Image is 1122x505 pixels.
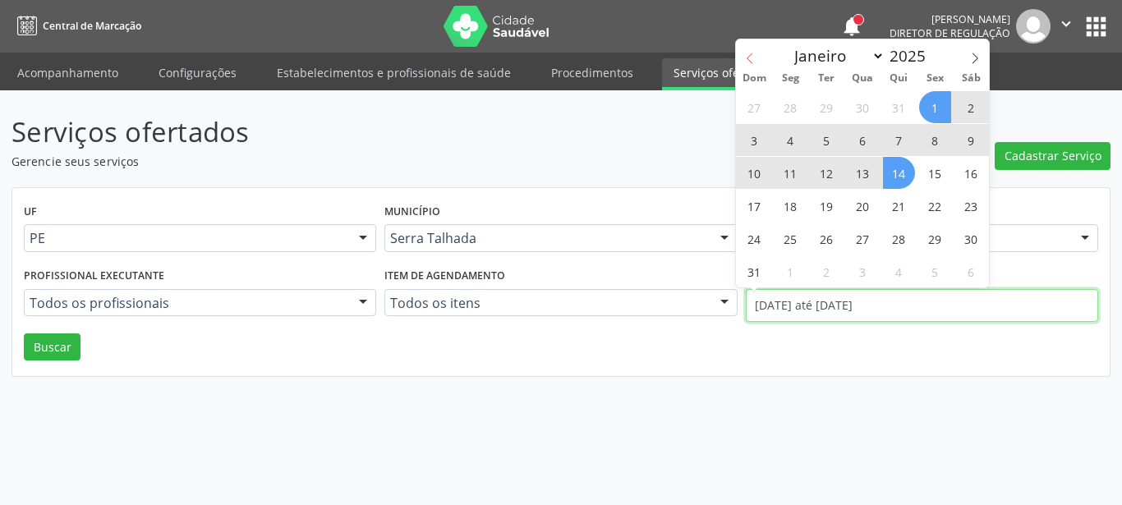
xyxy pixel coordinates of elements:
[883,255,915,287] span: Setembro 4, 2025
[1051,9,1082,44] button: 
[995,142,1111,170] button: Cadastrar Serviço
[919,255,951,287] span: Setembro 5, 2025
[30,295,343,311] span: Todos os profissionais
[738,157,770,189] span: Agosto 10, 2025
[1057,15,1075,33] i: 
[775,157,807,189] span: Agosto 11, 2025
[955,190,987,222] span: Agosto 23, 2025
[847,223,879,255] span: Agosto 27, 2025
[847,124,879,156] span: Agosto 6, 2025
[390,295,703,311] span: Todos os itens
[772,73,808,84] span: Seg
[955,223,987,255] span: Agosto 30, 2025
[1016,9,1051,44] img: img
[811,124,843,156] span: Agosto 5, 2025
[775,190,807,222] span: Agosto 18, 2025
[844,73,881,84] span: Qua
[919,223,951,255] span: Agosto 29, 2025
[746,289,1098,322] input: Selecione um intervalo
[890,12,1010,26] div: [PERSON_NAME]
[917,73,953,84] span: Sex
[919,91,951,123] span: Agosto 1, 2025
[6,58,130,87] a: Acompanhamento
[736,73,772,84] span: Dom
[955,91,987,123] span: Agosto 2, 2025
[847,255,879,287] span: Setembro 3, 2025
[881,73,917,84] span: Qui
[147,58,248,87] a: Configurações
[919,190,951,222] span: Agosto 22, 2025
[808,73,844,84] span: Ter
[811,223,843,255] span: Agosto 26, 2025
[11,12,141,39] a: Central de Marcação
[890,26,1010,40] span: Diretor de regulação
[919,124,951,156] span: Agosto 8, 2025
[787,44,885,67] select: Month
[811,157,843,189] span: Agosto 12, 2025
[11,153,781,170] p: Gerencie seus serviços
[1005,147,1101,164] span: Cadastrar Serviço
[775,255,807,287] span: Setembro 1, 2025
[540,58,645,87] a: Procedimentos
[840,15,863,38] button: notifications
[384,200,440,225] label: Município
[847,91,879,123] span: Julho 30, 2025
[738,91,770,123] span: Julho 27, 2025
[955,255,987,287] span: Setembro 6, 2025
[883,91,915,123] span: Julho 31, 2025
[811,190,843,222] span: Agosto 19, 2025
[775,91,807,123] span: Julho 28, 2025
[883,223,915,255] span: Agosto 28, 2025
[811,255,843,287] span: Setembro 2, 2025
[775,223,807,255] span: Agosto 25, 2025
[919,157,951,189] span: Agosto 15, 2025
[265,58,522,87] a: Estabelecimentos e profissionais de saúde
[885,45,939,67] input: Year
[883,190,915,222] span: Agosto 21, 2025
[738,255,770,287] span: Agosto 31, 2025
[662,58,786,90] a: Serviços ofertados
[883,157,915,189] span: Agosto 14, 2025
[847,190,879,222] span: Agosto 20, 2025
[738,124,770,156] span: Agosto 3, 2025
[738,223,770,255] span: Agosto 24, 2025
[24,264,164,289] label: Profissional executante
[953,73,989,84] span: Sáb
[24,333,80,361] button: Buscar
[775,124,807,156] span: Agosto 4, 2025
[390,230,703,246] span: Serra Talhada
[384,264,505,289] label: Item de agendamento
[24,200,37,225] label: UF
[847,157,879,189] span: Agosto 13, 2025
[738,190,770,222] span: Agosto 17, 2025
[883,124,915,156] span: Agosto 7, 2025
[43,19,141,33] span: Central de Marcação
[811,91,843,123] span: Julho 29, 2025
[955,124,987,156] span: Agosto 9, 2025
[11,112,781,153] p: Serviços ofertados
[30,230,343,246] span: PE
[1082,12,1111,41] button: apps
[955,157,987,189] span: Agosto 16, 2025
